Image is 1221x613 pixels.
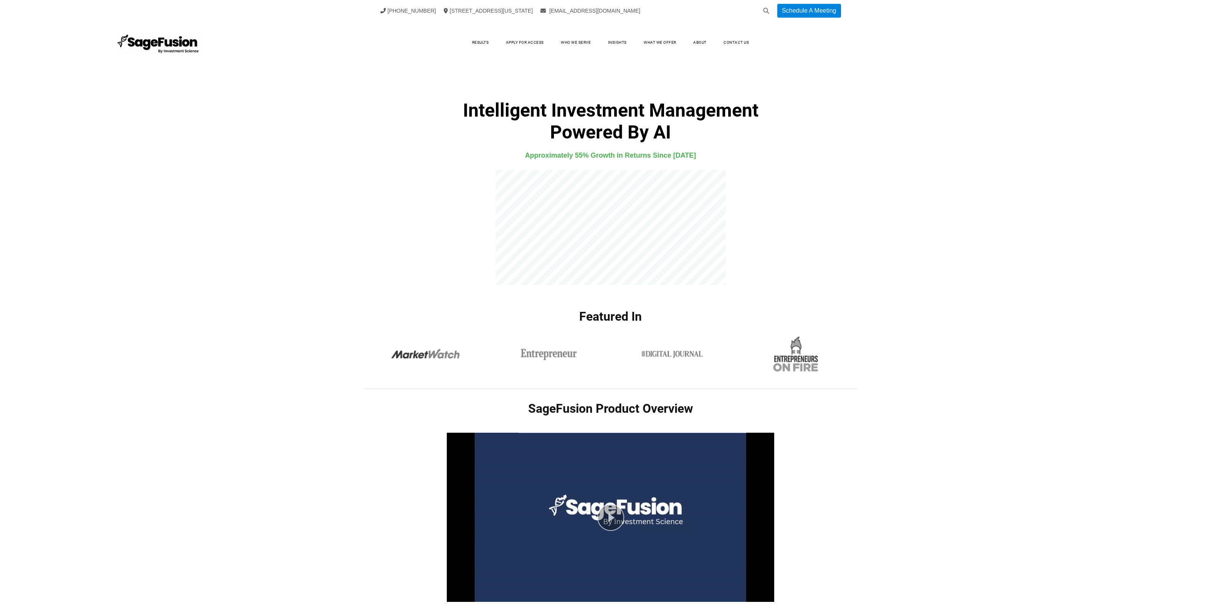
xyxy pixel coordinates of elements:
[364,99,858,143] h1: Intelligent Investment Management
[115,29,202,56] img: SageFusion | Intelligent Investment Management
[364,150,858,161] h4: Approximately 55% Growth in Returns Since [DATE]
[498,37,552,48] a: Apply for Access
[389,335,462,374] img: -67ab9bd27d9ef.png
[364,401,858,416] h1: SageFusion Product Overview
[464,37,497,48] a: Results
[540,8,640,14] a: [EMAIL_ADDRESS][DOMAIN_NAME]
[686,37,714,48] a: About
[600,37,634,48] a: Insights
[512,335,585,374] img: -67ab9be7b8539.png
[761,335,830,374] img: -67ab9bfe99e34.png
[636,335,709,374] img: -67ab9bf163f6b.png
[550,121,671,143] b: Powered By AI
[636,37,684,48] a: What We Offer
[553,37,598,48] a: Who We Serve
[777,4,841,18] a: Schedule A Meeting
[444,8,533,14] a: [STREET_ADDRESS][US_STATE]
[380,8,436,14] a: [PHONE_NUMBER]
[716,37,757,48] a: Contact Us
[364,309,858,335] h1: Featured In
